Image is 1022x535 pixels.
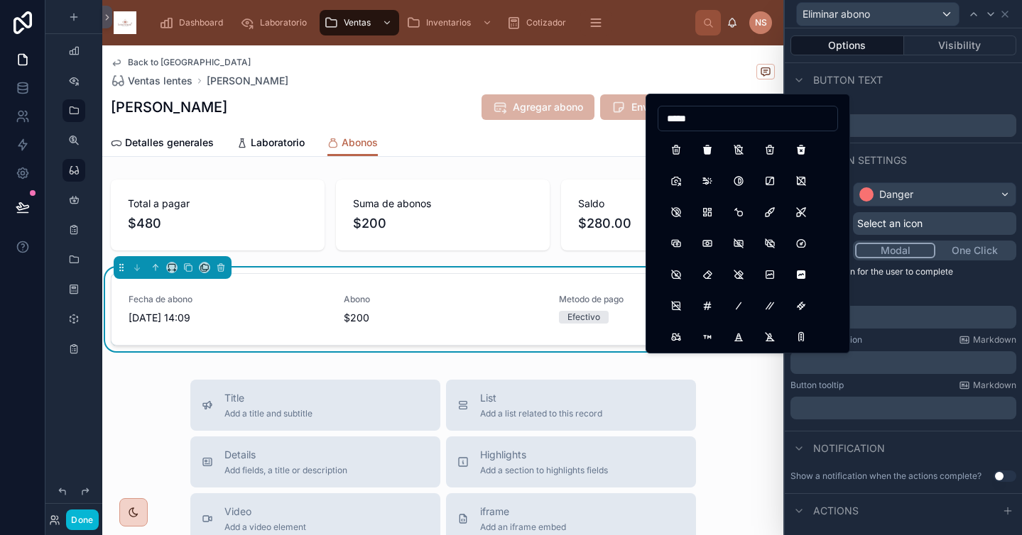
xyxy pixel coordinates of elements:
button: LayoutDashboard [695,199,720,225]
button: Track [788,293,814,319]
a: Ventas [320,10,399,35]
span: Laboratorio [260,17,307,28]
span: Add a list related to this record [480,408,602,419]
button: Contrast2 [757,168,783,194]
a: Ventas lentes [111,74,192,88]
span: Laboratorio [251,136,305,150]
button: Trademark [695,324,720,350]
a: Markdown [959,380,1016,391]
a: Back to [GEOGRAPHIC_DATA] [111,57,251,68]
span: Detalles generales [125,136,214,150]
button: Done [66,509,98,530]
span: Video [224,504,306,519]
button: Brush [757,199,783,225]
button: Contrast2Off [788,168,814,194]
div: Show a notification when the actions complete? [790,470,982,482]
button: Graph [757,262,783,287]
h1: [PERSON_NAME] [111,97,227,117]
a: Dashboard [155,10,233,35]
button: CashBanknoteOff [726,231,751,256]
span: Eliminar abono [803,7,870,21]
span: Abonos [342,136,378,150]
button: One Click [935,243,1014,258]
button: GraphOff [663,293,689,319]
span: Markdown [973,380,1016,391]
span: Button settings [813,153,907,167]
button: TrashOff [726,137,751,162]
button: TrafficCone [726,324,751,350]
span: Abono [344,294,542,305]
span: Add a video element [224,522,306,533]
button: ListAdd a list related to this record [446,380,696,431]
a: Laboratorio [237,130,305,158]
button: Slashes [757,293,783,319]
span: Dashboard [179,17,223,28]
span: NS [755,17,767,28]
span: List [480,391,602,405]
span: Notification [813,441,885,456]
button: Eraser [695,262,720,287]
button: TrafficLights [788,324,814,350]
a: Inventarios [402,10,499,35]
a: [PERSON_NAME] [207,74,288,88]
span: Back to [GEOGRAPHIC_DATA] [128,57,251,68]
button: Options [790,35,904,55]
span: Add a section to highlights fields [480,465,608,476]
span: Add fields, a title or description [224,465,347,476]
span: Inventarios [426,17,471,28]
button: TrashX [757,137,783,162]
a: Laboratorio [236,10,317,35]
button: TitleAdd a title and subtitle [190,380,440,431]
button: DashboardOff [663,262,689,287]
a: Abonos [327,130,378,157]
span: Actions [813,504,859,518]
span: Fecha de abono [129,294,327,305]
span: Highlights [480,448,608,462]
button: CarCrash [695,168,720,194]
img: App logo [114,11,136,34]
button: Contrast [726,168,751,194]
span: Ventas [344,17,371,28]
button: GraphFilled [788,262,814,287]
button: Danger [853,182,1016,206]
button: TrafficConeOff [757,324,783,350]
span: Add an iframe embed [480,522,566,533]
button: Slash [726,293,751,319]
button: CameraShare [663,168,689,194]
button: BrushOff [788,199,814,225]
button: Tractor [663,324,689,350]
label: Button tooltip [790,380,844,391]
span: Add a title and subtitle [224,408,312,419]
span: Title [224,391,312,405]
button: Trash [663,137,689,162]
span: Cotizador [526,17,566,28]
p: A form will open for the user to complete [790,266,1016,283]
button: GenderTrasvesti [726,199,751,225]
button: Cash [663,231,689,256]
button: Eliminar abono [796,2,960,26]
span: $200 [344,311,542,325]
span: Details [224,448,347,462]
div: Danger [879,187,913,202]
span: Markdown [973,334,1016,346]
button: TrashFilled [695,137,720,162]
span: iframe [480,504,566,519]
button: CashOff [757,231,783,256]
button: ContrastOff [663,199,689,225]
span: Metodo de pago [559,294,757,305]
span: Button text [813,73,883,87]
button: HighlightsAdd a section to highlights fields [446,436,696,487]
a: Detalles generales [111,130,214,158]
button: EraserOff [726,262,751,287]
a: Markdown [959,334,1016,346]
button: Modal [855,243,935,258]
div: scrollable content [790,397,1016,419]
div: scrollable content [148,7,695,38]
button: Dashboard [788,231,814,256]
button: TrashXFilled [788,137,814,162]
div: Efectivo [567,311,600,324]
button: Visibility [904,35,1017,55]
button: Hash [695,293,720,319]
div: scrollable content [790,306,1016,329]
